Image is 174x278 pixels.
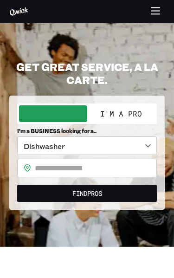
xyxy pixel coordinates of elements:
[87,105,155,122] button: I'm a Pro
[9,60,165,86] h2: GET GREAT SERVICE, A LA CARTE.
[19,105,87,122] button: I'm a Business
[17,185,157,202] button: FindPros
[17,136,157,155] div: Dishwasher
[17,128,157,135] span: I’m a BUSINESS looking for a..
